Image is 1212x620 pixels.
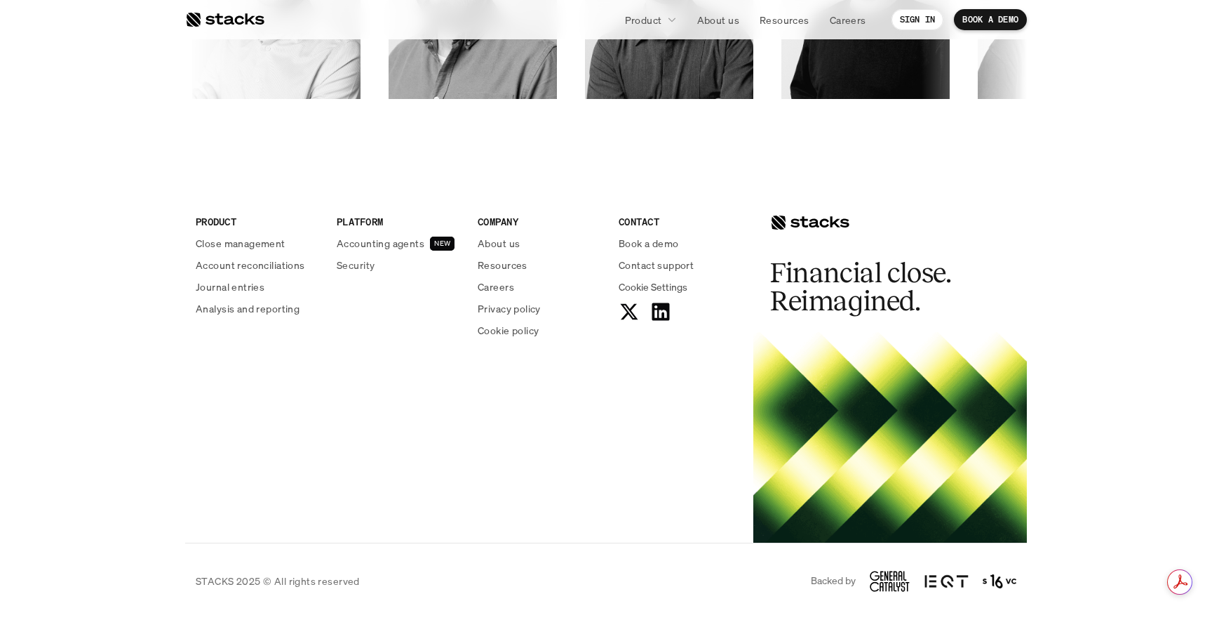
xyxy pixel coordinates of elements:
p: Analysis and reporting [196,301,299,316]
span: Cookie Settings [619,279,687,294]
p: Careers [830,13,866,27]
a: Accounting agentsNEW [337,236,461,251]
a: Careers [478,279,602,294]
a: Resources [751,7,818,32]
a: Journal entries [196,279,320,294]
p: CONTACT [619,214,743,229]
a: About us [689,7,748,32]
p: Account reconciliations [196,258,305,272]
h2: NEW [434,239,450,247]
p: PRODUCT [196,214,320,229]
p: About us [478,236,520,251]
a: Security [337,258,461,272]
a: About us [478,236,602,251]
p: Book a demo [619,236,679,251]
p: Resources [760,13,809,27]
a: Careers [821,7,875,32]
p: Backed by [811,575,856,587]
a: Contact support [619,258,743,272]
p: STACKS 2025 © All rights reserved [196,574,360,588]
p: COMPANY [478,214,602,229]
p: Close management [196,236,285,251]
a: Cookie policy [478,323,602,338]
a: Account reconciliations [196,258,320,272]
p: Privacy policy [478,301,541,316]
a: BOOK A DEMO [954,9,1027,30]
p: BOOK A DEMO [962,15,1018,25]
h2: Financial close. Reimagined. [770,259,981,315]
p: SIGN IN [900,15,936,25]
p: Contact support [619,258,694,272]
p: Security [337,258,375,272]
p: Careers [478,279,514,294]
a: Close management [196,236,320,251]
a: Privacy policy [478,301,602,316]
p: About us [697,13,739,27]
p: PLATFORM [337,214,461,229]
p: Resources [478,258,527,272]
button: Cookie Trigger [619,279,687,294]
p: Accounting agents [337,236,424,251]
a: SIGN IN [891,9,944,30]
p: Journal entries [196,279,264,294]
a: Analysis and reporting [196,301,320,316]
a: Resources [478,258,602,272]
a: Book a demo [619,236,743,251]
p: Product [625,13,662,27]
p: Cookie policy [478,323,539,338]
